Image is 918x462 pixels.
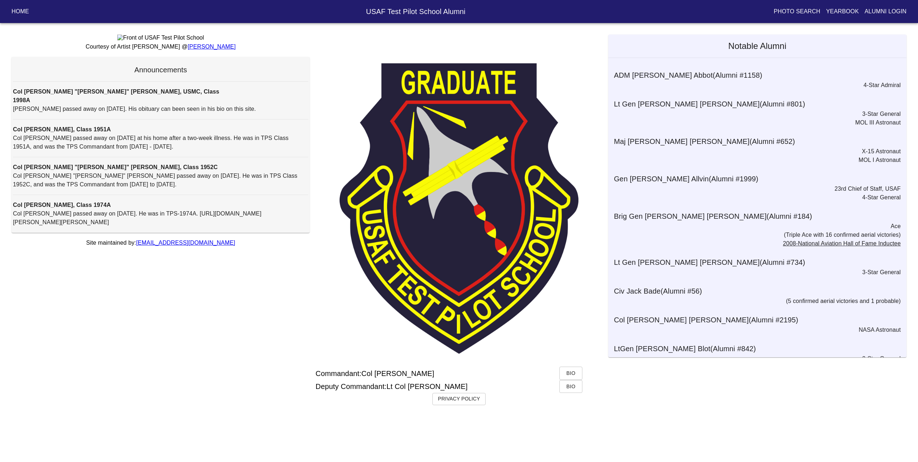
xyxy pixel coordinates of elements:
[608,354,901,363] p: 3-Star General
[13,209,308,227] p: Col [PERSON_NAME] passed away on [DATE]. He was in TPS-1974A. [URL][DOMAIN_NAME][PERSON_NAME][PER...
[614,210,906,222] h6: Brig Gen [PERSON_NAME] [PERSON_NAME] (Alumni # 184 )
[340,63,578,354] img: TPS Patch
[438,395,480,403] h6: Privacy Policy
[13,164,218,170] strong: Col [PERSON_NAME] "[PERSON_NAME]" [PERSON_NAME], Class 1952C
[559,367,582,380] button: Bio
[565,369,577,378] span: Bio
[13,202,111,208] strong: Col [PERSON_NAME], Class 1974A
[608,326,901,334] p: NASA Astronaut
[608,81,901,90] p: 4-Star Admiral
[826,7,859,16] p: Yearbook
[614,285,906,297] h6: Civ Jack Bade (Alumni # 56 )
[614,69,906,81] h6: ADM [PERSON_NAME] Abbot (Alumni # 1158 )
[608,118,901,127] p: MOL III Astronaut
[608,231,901,239] p: (Triple Ace with 16 confirmed aerial victories)
[865,7,907,16] p: Alumni Login
[12,7,29,16] p: Home
[823,5,862,18] button: Yearbook
[12,42,310,51] p: Courtesy of Artist [PERSON_NAME] @
[315,381,468,392] h6: Deputy Commandant: Lt Col [PERSON_NAME]
[771,5,823,18] button: Photo Search
[136,240,235,246] a: [EMAIL_ADDRESS][DOMAIN_NAME]
[13,126,111,132] strong: Col [PERSON_NAME], Class 1951A
[608,297,901,305] p: (5 confirmed aerial victories and 1 probable)
[117,35,204,41] img: Front of USAF Test Pilot School
[608,110,901,118] p: 3-Star General
[188,44,236,50] a: [PERSON_NAME]
[614,314,906,326] h6: Col [PERSON_NAME] [PERSON_NAME] (Alumni # 2195 )
[315,368,434,379] h6: Commandant: Col [PERSON_NAME]
[608,35,906,58] h5: Notable Alumni
[13,64,308,76] h6: Announcements
[12,239,310,247] p: Site maintained by:
[614,257,906,268] h6: Lt Gen [PERSON_NAME] [PERSON_NAME] (Alumni # 734 )
[608,193,901,202] p: 4-Star General
[608,268,901,277] p: 3-Star General
[9,5,32,18] button: Home
[608,156,901,164] p: MOL I Astronaut
[13,89,219,103] strong: Col [PERSON_NAME] "[PERSON_NAME]" [PERSON_NAME], USMC, Class 1998A
[608,222,901,231] p: Ace
[614,136,906,147] h6: Maj [PERSON_NAME] [PERSON_NAME] (Alumni # 652 )
[614,173,906,185] h6: Gen [PERSON_NAME] Allvin (Alumni # 1999 )
[432,393,486,405] button: Privacy Policy
[565,382,577,391] span: Bio
[774,7,821,16] p: Photo Search
[13,172,308,189] p: Col [PERSON_NAME] "[PERSON_NAME]" [PERSON_NAME] passed away on [DATE]. He was in TPS Class 1952C,...
[559,380,582,393] button: Bio
[608,185,901,193] p: 23rd Chief of Staff, USAF
[84,6,748,17] h6: USAF Test Pilot School Alumni
[13,105,308,113] p: [PERSON_NAME] passed away on [DATE]. His obituary can been seen in his bio on this site.
[614,343,906,354] h6: LtGen [PERSON_NAME] Blot (Alumni # 842 )
[608,147,901,156] p: X-15 Astronaut
[13,134,308,151] p: Col [PERSON_NAME] passed away on [DATE] at his home after a two-week illness. He was in TPS Class...
[783,240,901,246] a: 2008-National Aviation Hall of Fame Inductee
[862,5,910,18] button: Alumni Login
[614,98,906,110] h6: Lt Gen [PERSON_NAME] [PERSON_NAME] (Alumni # 801 )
